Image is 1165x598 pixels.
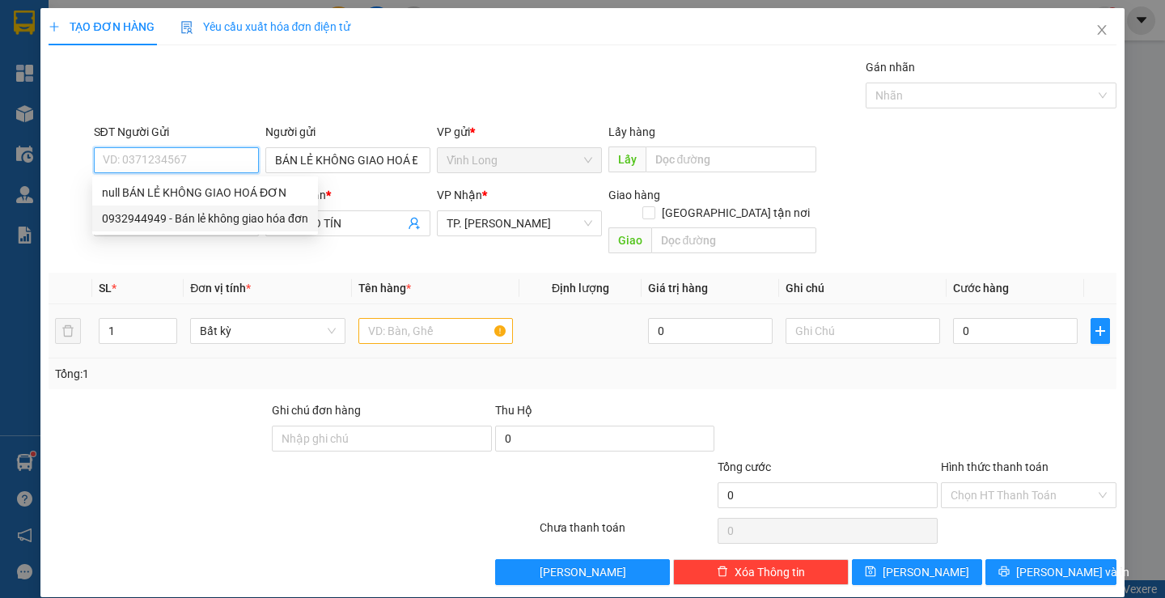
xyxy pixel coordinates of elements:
div: Người gửi [265,123,430,141]
span: [PERSON_NAME] và In [1016,563,1129,581]
div: LAB ĐÔNG PHƯƠNG [105,53,235,91]
span: Cước hàng [953,282,1009,295]
button: save[PERSON_NAME] [852,559,982,585]
span: Tên hàng [358,282,411,295]
span: Increase Value [159,319,176,331]
div: 0932944949 - Bán lẻ không giao hóa đơn [102,210,308,227]
span: Nhận: [105,15,144,32]
button: printer[PERSON_NAME] và In [985,559,1116,585]
span: Giá trị hàng [648,282,708,295]
input: 0 [648,318,773,344]
button: deleteXóa Thông tin [673,559,849,585]
div: Người nhận [265,186,430,204]
span: close [1095,23,1108,36]
span: Bất kỳ [200,319,335,343]
input: VD: Bàn, Ghế [358,318,513,344]
span: SL [99,282,112,295]
span: Giao [608,227,651,253]
span: up [163,321,173,331]
span: plus [49,21,60,32]
img: icon [180,21,193,34]
span: printer [998,566,1010,579]
div: 0932944949 - Bán lẻ không giao hóa đơn [92,206,318,231]
span: save [865,566,876,579]
span: delete [717,566,728,579]
span: down [163,333,173,342]
div: TP. [PERSON_NAME] [105,14,235,53]
span: Yêu cầu xuất hóa đơn điện tử [180,20,351,33]
span: TP. Hồ Chí Minh [447,211,592,235]
div: Vĩnh Long [14,14,94,53]
span: [PERSON_NAME] [883,563,969,581]
span: Thu Hộ [495,404,532,417]
div: SĐT Người Gửi [94,123,259,141]
label: Hình thức thanh toán [941,460,1048,473]
span: [PERSON_NAME] [540,563,626,581]
span: Decrease Value [159,331,176,343]
input: Dọc đường [651,227,816,253]
span: Gửi: [14,15,39,32]
span: Xóa Thông tin [735,563,805,581]
span: Vĩnh Long [447,148,592,172]
span: plus [1091,324,1109,337]
button: [PERSON_NAME] [495,559,671,585]
div: VP gửi [437,123,602,141]
div: Chưa thanh toán [538,519,717,547]
span: Định lượng [552,282,609,295]
div: null BÁN LẺ KHÔNG GIAO HOÁ ĐƠN [92,180,318,206]
button: Close [1079,8,1125,53]
button: plus [1091,318,1110,344]
input: Dọc đường [646,146,816,172]
button: delete [55,318,81,344]
label: Ghi chú đơn hàng [272,404,361,417]
div: Tổng: 1 [55,365,451,383]
input: Ghi chú đơn hàng [272,426,492,452]
span: Đơn vị tính [190,282,251,295]
span: [GEOGRAPHIC_DATA] tận nơi [655,204,816,222]
div: null BÁN LẺ KHÔNG GIAO HOÁ ĐƠN [102,184,308,201]
span: VP Nhận [437,189,482,201]
span: Tổng cước [718,460,771,473]
span: Lấy hàng [608,125,655,138]
span: user-add [408,217,421,230]
div: BÁN LẺ KHÔNG GIAO HOÁ ĐƠN [14,53,94,130]
span: TẠO ĐƠN HÀNG [49,20,154,33]
span: Lấy [608,146,646,172]
label: Gán nhãn [866,61,915,74]
div: 0974052512 [105,91,235,114]
input: Ghi Chú [786,318,940,344]
th: Ghi chú [779,273,947,304]
span: Giao hàng [608,189,660,201]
